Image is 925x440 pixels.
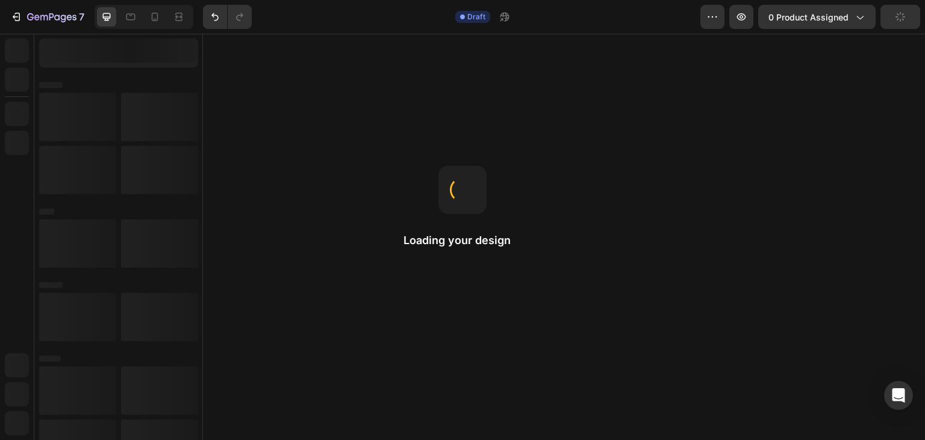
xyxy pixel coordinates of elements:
span: Draft [467,11,485,22]
div: Open Intercom Messenger [884,381,913,410]
button: 0 product assigned [758,5,876,29]
p: 7 [79,10,84,24]
button: 7 [5,5,90,29]
h2: Loading your design [403,233,522,248]
span: 0 product assigned [768,11,849,24]
div: Undo/Redo [203,5,252,29]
